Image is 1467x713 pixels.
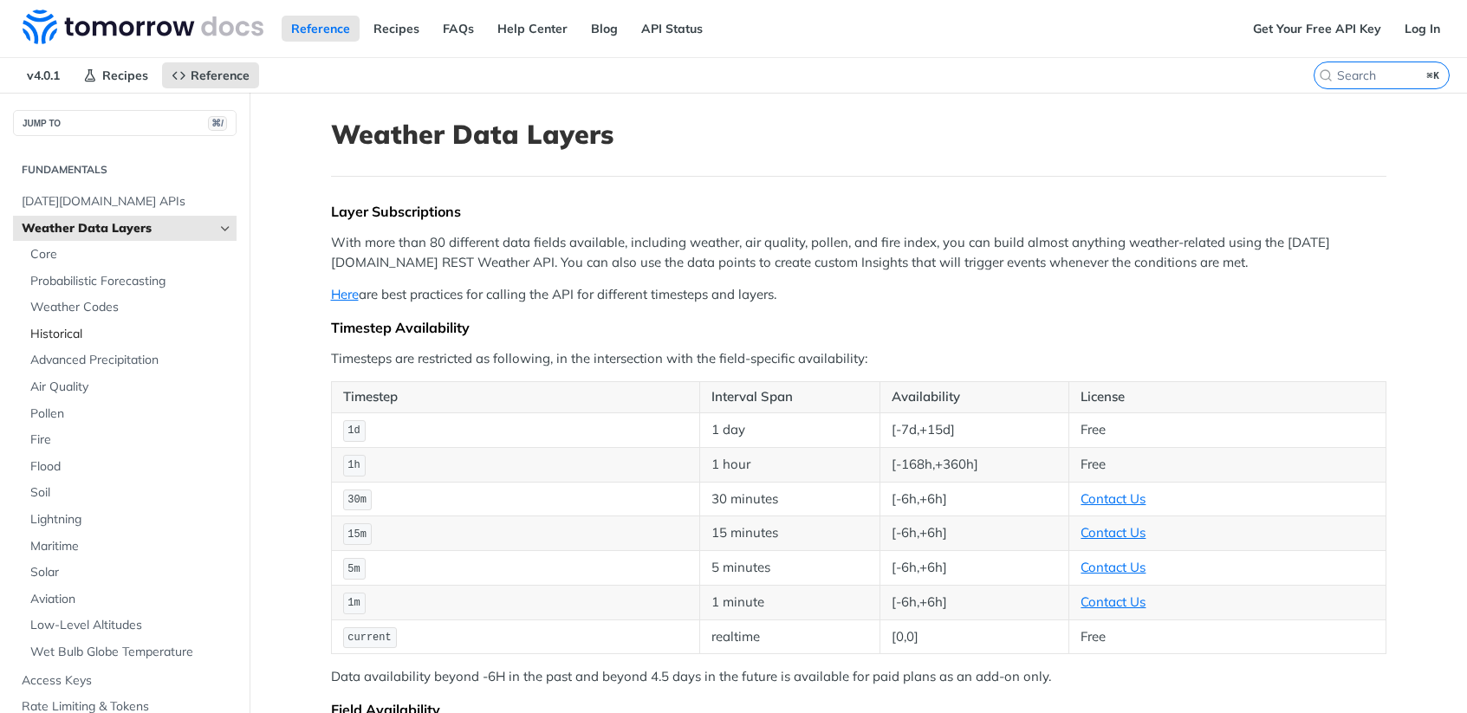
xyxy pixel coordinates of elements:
span: Low-Level Altitudes [30,617,232,634]
a: Fire [22,427,237,453]
span: [DATE][DOMAIN_NAME] APIs [22,193,232,211]
span: 15m [347,528,367,541]
a: Contact Us [1081,593,1146,610]
div: Layer Subscriptions [331,203,1386,220]
th: Timestep [331,382,700,413]
td: 5 minutes [700,551,880,586]
a: Get Your Free API Key [1243,16,1391,42]
span: Lightning [30,511,232,528]
a: Aviation [22,587,237,613]
a: Contact Us [1081,490,1146,507]
span: 1h [347,459,360,471]
a: Air Quality [22,374,237,400]
th: License [1069,382,1386,413]
td: [-6h,+6h] [880,585,1069,619]
img: Tomorrow.io Weather API Docs [23,10,263,44]
p: Timesteps are restricted as following, in the intersection with the field-specific availability: [331,349,1386,369]
a: [DATE][DOMAIN_NAME] APIs [13,189,237,215]
a: Here [331,286,359,302]
span: v4.0.1 [17,62,69,88]
a: Historical [22,321,237,347]
a: Wet Bulb Globe Temperature [22,639,237,665]
a: Access Keys [13,668,237,694]
a: Reference [162,62,259,88]
a: Core [22,242,237,268]
a: Probabilistic Forecasting [22,269,237,295]
td: 1 minute [700,585,880,619]
td: 1 day [700,412,880,447]
td: [-6h,+6h] [880,482,1069,516]
span: Pollen [30,405,232,423]
a: Soil [22,480,237,506]
td: [-7d,+15d] [880,412,1069,447]
a: Help Center [488,16,577,42]
svg: Search [1319,68,1333,82]
a: Pollen [22,401,237,427]
a: Lightning [22,507,237,533]
h2: Fundamentals [13,162,237,178]
td: [-6h,+6h] [880,516,1069,551]
a: Contact Us [1081,559,1146,575]
th: Interval Span [700,382,880,413]
button: JUMP TO⌘/ [13,110,237,136]
kbd: ⌘K [1423,67,1444,84]
span: Weather Codes [30,299,232,316]
a: Recipes [74,62,158,88]
span: 30m [347,494,367,506]
td: 15 minutes [700,516,880,551]
a: Reference [282,16,360,42]
td: [-168h,+360h] [880,447,1069,482]
span: Aviation [30,591,232,608]
span: Soil [30,484,232,502]
button: Hide subpages for Weather Data Layers [218,222,232,236]
a: Advanced Precipitation [22,347,237,373]
span: 1d [347,425,360,437]
span: Recipes [102,68,148,83]
td: [-6h,+6h] [880,551,1069,586]
td: 1 hour [700,447,880,482]
span: Wet Bulb Globe Temperature [30,644,232,661]
span: Probabilistic Forecasting [30,273,232,290]
td: realtime [700,619,880,654]
a: API Status [632,16,712,42]
p: Data availability beyond -6H in the past and beyond 4.5 days in the future is available for paid ... [331,667,1386,687]
a: Flood [22,454,237,480]
span: Access Keys [22,672,232,690]
th: Availability [880,382,1069,413]
a: Maritime [22,534,237,560]
a: Log In [1395,16,1450,42]
span: 5m [347,563,360,575]
a: Solar [22,560,237,586]
td: Free [1069,447,1386,482]
span: current [347,632,391,644]
span: Historical [30,326,232,343]
a: Recipes [364,16,429,42]
p: are best practices for calling the API for different timesteps and layers. [331,285,1386,305]
a: Low-Level Altitudes [22,613,237,638]
a: Weather Data LayersHide subpages for Weather Data Layers [13,216,237,242]
td: 30 minutes [700,482,880,516]
a: Weather Codes [22,295,237,321]
span: Flood [30,458,232,476]
span: Advanced Precipitation [30,352,232,369]
h1: Weather Data Layers [331,119,1386,150]
td: Free [1069,619,1386,654]
span: Weather Data Layers [22,220,214,237]
p: With more than 80 different data fields available, including weather, air quality, pollen, and fi... [331,233,1386,272]
a: FAQs [433,16,484,42]
a: Blog [581,16,627,42]
span: Core [30,246,232,263]
span: Fire [30,431,232,449]
td: Free [1069,412,1386,447]
div: Timestep Availability [331,319,1386,336]
span: Maritime [30,538,232,555]
td: [0,0] [880,619,1069,654]
span: Reference [191,68,250,83]
span: ⌘/ [208,116,227,131]
span: 1m [347,597,360,609]
span: Solar [30,564,232,581]
span: Air Quality [30,379,232,396]
a: Contact Us [1081,524,1146,541]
